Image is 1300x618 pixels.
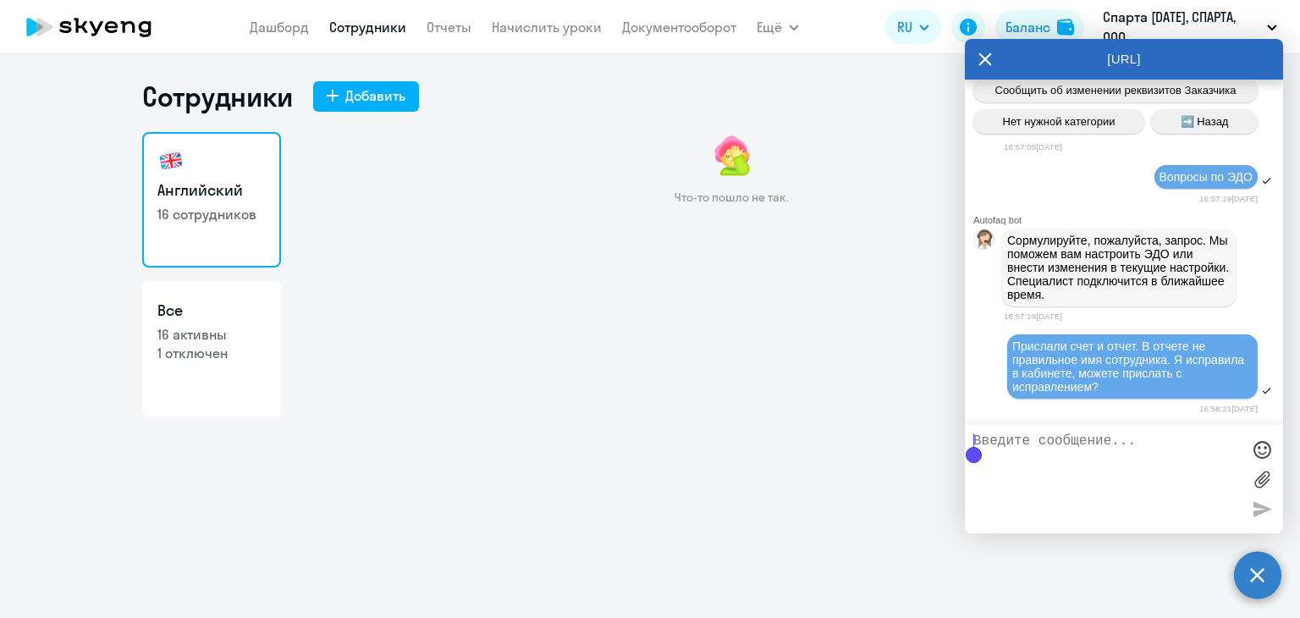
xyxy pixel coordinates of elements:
p: 1 отключен [157,344,266,362]
img: balance [1057,19,1074,36]
time: 16:58:21[DATE] [1199,404,1258,413]
h3: Все [157,300,266,322]
span: RU [897,17,912,37]
time: 16:57:19[DATE] [1004,312,1062,321]
div: Autofaq bot [973,215,1283,225]
a: Сотрудники [329,19,406,36]
a: Начислить уроки [492,19,602,36]
button: Нет нужной категории [973,109,1144,134]
button: Балансbalance [995,10,1084,44]
time: 16:57:19[DATE] [1199,194,1258,203]
span: Сообщить об изменении реквизитов Заказчика [995,84,1237,97]
div: Добавить [345,86,405,106]
div: Баланс [1005,17,1050,37]
p: Что-то пошло не так. [675,190,789,205]
button: Спарта [DATE], СПАРТА, ООО [1094,7,1286,47]
button: Добавить [313,81,419,112]
h3: Английский [157,179,266,201]
p: 16 сотрудников [157,205,266,223]
label: Лимит 10 файлов [1249,466,1275,492]
a: Все16 активны1 отключен [142,281,281,417]
img: bot avatar [974,229,995,254]
button: ➡️ Назад [1151,109,1258,134]
span: ➡️ Назад [1181,115,1229,128]
p: 16 активны [157,325,266,344]
span: Нет нужной категории [1003,115,1115,128]
img: english [157,147,185,174]
p: Спарта [DATE], СПАРТА, ООО [1103,7,1260,47]
button: Сообщить об изменении реквизитов Заказчика [973,78,1258,102]
button: Ещё [757,10,799,44]
img: error [708,132,755,179]
a: Отчеты [427,19,471,36]
h1: Сотрудники [142,80,293,113]
a: Английский16 сотрудников [142,132,281,268]
span: Вопросы по ЭДО [1160,170,1253,184]
span: Прислали счет и отчет. В отчете не правильное имя сотрудника. Я исправила в кабинете, можете прис... [1012,339,1248,394]
a: Документооборот [622,19,736,36]
span: Ещё [757,17,782,37]
a: Дашборд [250,19,309,36]
button: RU [885,10,941,44]
span: Сормулируйте, пожалуйста, запрос. Мы поможем вам настроить ЭДО или внести изменения в текущие нас... [1007,234,1232,301]
time: 16:57:09[DATE] [1004,142,1062,152]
